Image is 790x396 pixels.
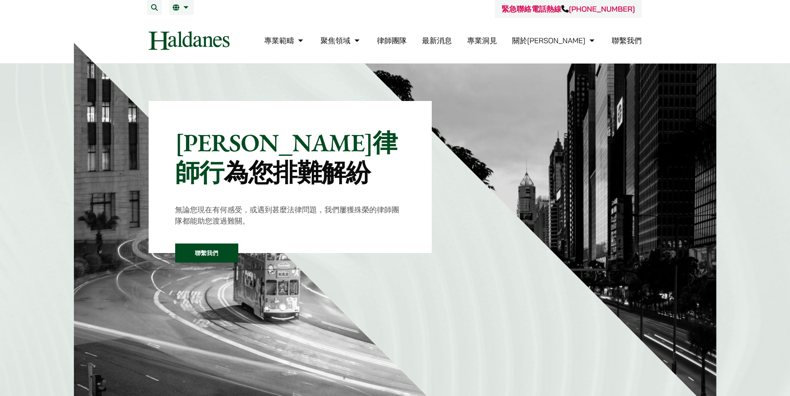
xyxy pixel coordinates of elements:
[501,4,635,14] a: 緊急聯絡電話熱線[PHONE_NUMBER]
[612,36,642,45] a: 聯繫我們
[264,36,305,45] a: 專業範疇
[377,36,407,45] a: 律師團隊
[173,4,191,11] a: 繁
[422,36,452,45] a: 最新消息
[149,31,230,50] img: Logo of Haldanes
[175,128,406,187] p: [PERSON_NAME]律師行
[175,204,406,226] p: 無論您現在有何感受，或遇到甚麼法律問題，我們屢獲殊榮的律師團隊都能助您渡過難關。
[175,244,238,263] a: 聯繫我們
[320,36,362,45] a: 聚焦領域
[512,36,597,45] a: 關於何敦
[467,36,497,45] a: 專業洞見
[224,156,370,189] mark: 為您排難解紛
